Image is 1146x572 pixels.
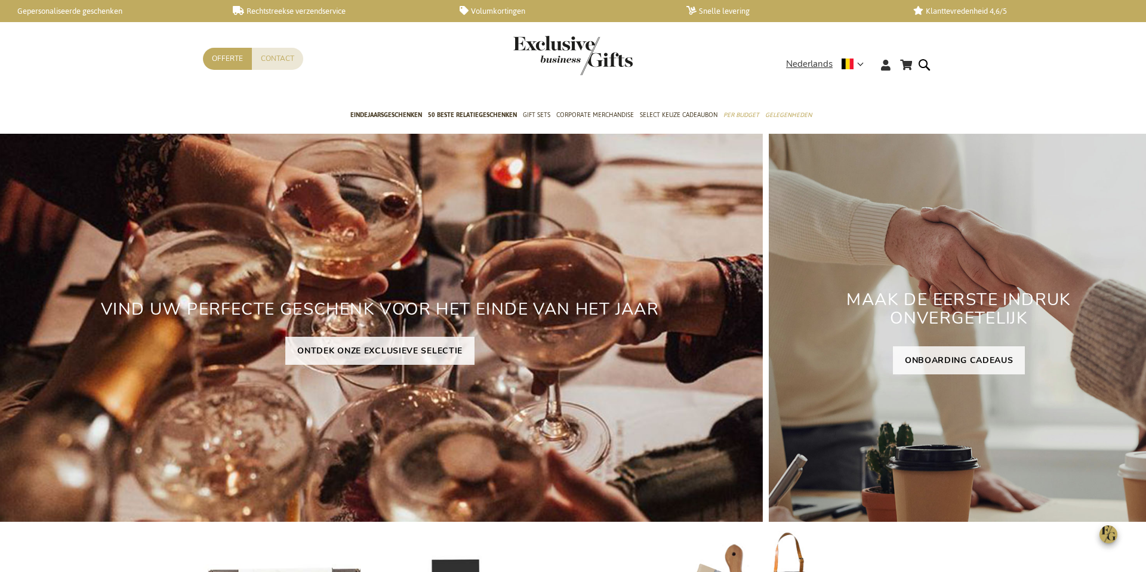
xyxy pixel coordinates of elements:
a: Gelegenheden [765,101,812,131]
span: Nederlands [786,57,833,71]
img: Exclusive Business gifts logo [513,36,633,75]
a: Volumkortingen [460,6,667,16]
a: ONBOARDING CADEAUS [893,346,1025,374]
span: Eindejaarsgeschenken [350,109,422,121]
a: Eindejaarsgeschenken [350,101,422,131]
a: Corporate Merchandise [556,101,634,131]
a: Offerte [203,48,252,70]
a: Snelle levering [686,6,894,16]
a: Rechtstreekse verzendservice [233,6,440,16]
span: Gelegenheden [765,109,812,121]
a: Gift Sets [523,101,550,131]
a: Gepersonaliseerde geschenken [6,6,214,16]
span: Per Budget [723,109,759,121]
a: store logo [513,36,573,75]
a: 50 beste relatiegeschenken [428,101,517,131]
span: Gift Sets [523,109,550,121]
a: Contact [252,48,303,70]
a: Select Keuze Cadeaubon [640,101,717,131]
span: Corporate Merchandise [556,109,634,121]
span: Select Keuze Cadeaubon [640,109,717,121]
span: 50 beste relatiegeschenken [428,109,517,121]
a: Klanttevredenheid 4,6/5 [913,6,1121,16]
a: Per Budget [723,101,759,131]
a: ONTDEK ONZE EXCLUSIEVE SELECTIE [285,337,475,365]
